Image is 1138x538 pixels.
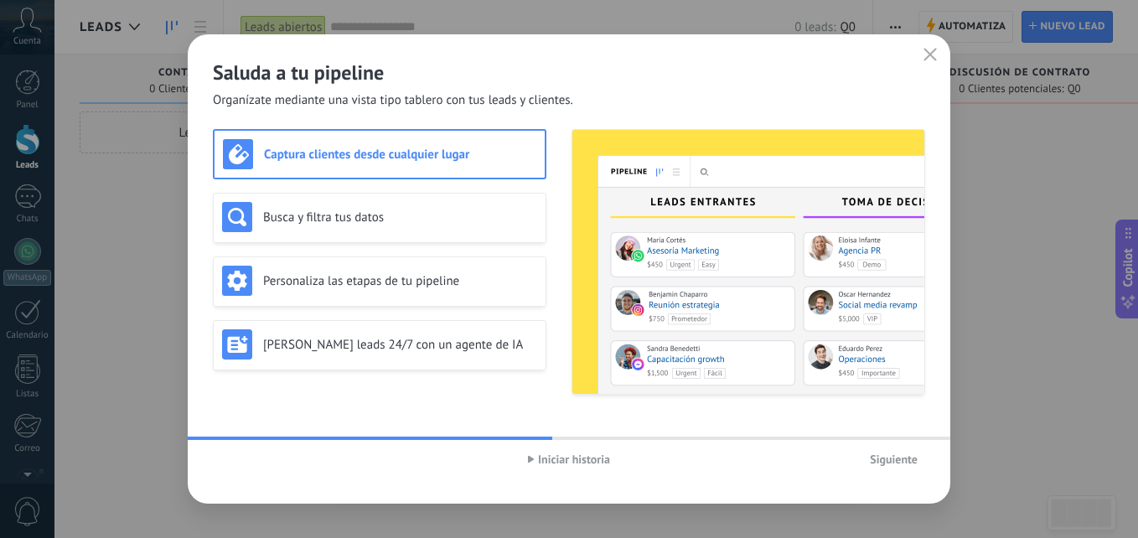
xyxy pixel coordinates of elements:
[263,210,537,225] h3: Busca y filtra tus datos
[520,447,618,472] button: Iniciar historia
[538,453,610,465] span: Iniciar historia
[263,273,537,289] h3: Personaliza las etapas de tu pipeline
[264,147,536,163] h3: Captura clientes desde cualquier lugar
[213,59,925,85] h2: Saluda a tu pipeline
[213,92,573,109] span: Organízate mediante una vista tipo tablero con tus leads y clientes.
[862,447,925,472] button: Siguiente
[263,337,537,353] h3: [PERSON_NAME] leads 24/7 con un agente de IA
[870,453,918,465] span: Siguiente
